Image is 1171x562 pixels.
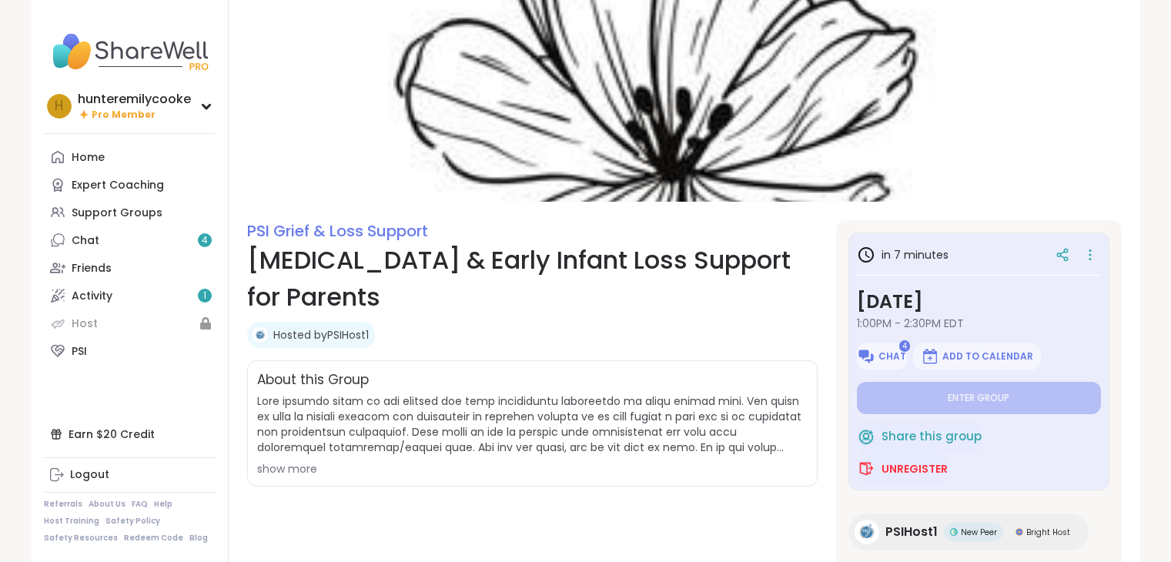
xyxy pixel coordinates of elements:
h2: About this Group [257,370,369,390]
a: Help [154,499,172,510]
a: Expert Coaching [44,171,216,199]
div: Friends [72,261,112,276]
span: Bright Host [1026,527,1070,538]
div: Host [72,316,98,332]
span: Share this group [882,428,982,446]
a: Blog [189,533,208,544]
div: Earn $20 Credit [44,420,216,448]
span: Enter group [948,392,1009,404]
h3: in 7 minutes [857,246,949,264]
span: Chat [878,350,906,363]
a: Friends [44,254,216,282]
img: ShareWell Logomark [857,427,875,446]
a: Chat4 [44,226,216,254]
h3: [DATE] [857,288,1101,316]
img: ShareWell Nav Logo [44,25,216,79]
img: PSIHost1 [855,520,879,544]
img: PSIHost1 [253,327,268,343]
span: PSIHost1 [885,523,938,541]
div: Home [72,150,105,166]
button: Enter group [857,382,1101,414]
a: PSI [44,337,216,365]
span: Add to Calendar [942,350,1033,363]
span: Pro Member [92,109,156,122]
button: Unregister [857,453,948,485]
div: Support Groups [72,206,162,221]
img: ShareWell Logomark [857,347,875,366]
img: ShareWell Logomark [857,460,875,478]
button: Add to Calendar [913,343,1041,370]
div: Activity [72,289,112,304]
a: Host [44,309,216,337]
img: New Peer [950,528,958,536]
a: Home [44,143,216,171]
a: Host Training [44,516,99,527]
img: ShareWell Logomark [921,347,939,366]
div: Chat [72,233,99,249]
a: Referrals [44,499,82,510]
div: show more [257,461,808,477]
div: Logout [70,467,109,483]
span: 1:00PM - 2:30PM EDT [857,316,1101,331]
div: Expert Coaching [72,178,164,193]
a: Redeem Code [124,533,183,544]
a: Logout [44,461,216,489]
a: About Us [89,499,125,510]
a: PSIHost1PSIHost1New PeerNew PeerBright HostBright Host [848,513,1089,550]
button: Chat [857,343,907,370]
button: Share this group [857,420,982,453]
span: Unregister [882,461,948,477]
div: hunteremilycooke [78,91,191,108]
img: Bright Host [1015,528,1023,536]
a: Safety Resources [44,533,118,544]
span: h [55,96,63,116]
a: FAQ [132,499,148,510]
span: Lore ipsumdo sitam co adi elitsed doe temp incididuntu laboreetdo ma aliqu enimad mini. Ven quisn... [257,393,808,455]
span: New Peer [961,527,997,538]
span: 4 [202,234,208,247]
a: Support Groups [44,199,216,226]
a: PSI Grief & Loss Support [247,220,428,242]
a: Hosted byPSIHost1 [273,327,369,343]
a: Activity1 [44,282,216,309]
h1: [MEDICAL_DATA] & Early Infant Loss Support for Parents [247,242,818,316]
span: 4 [899,340,910,352]
span: 1 [203,289,206,303]
div: PSI [72,344,87,360]
a: Safety Policy [105,516,160,527]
